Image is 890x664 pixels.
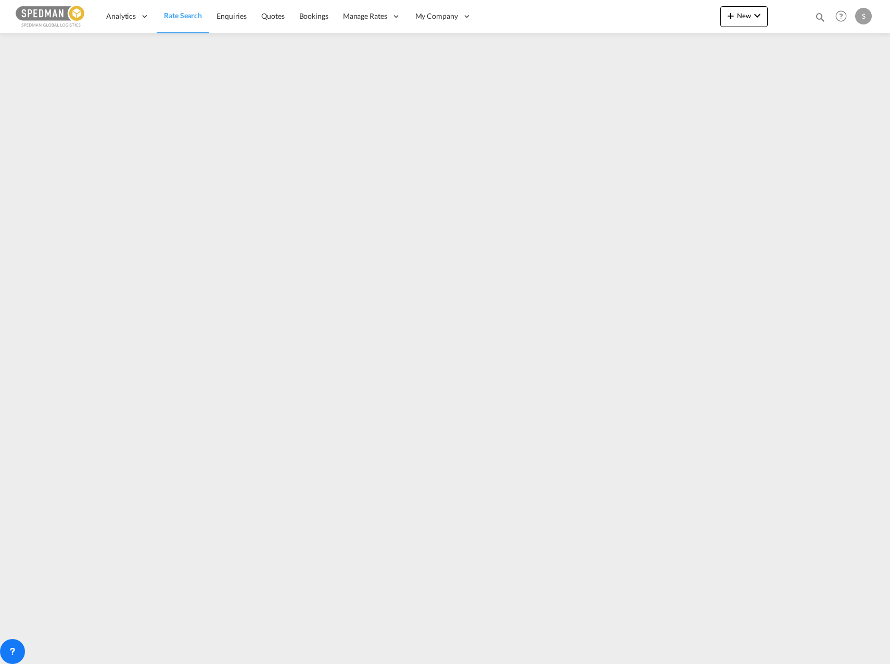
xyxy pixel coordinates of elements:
[343,11,387,21] span: Manage Rates
[751,9,764,22] md-icon: icon-chevron-down
[415,11,458,21] span: My Company
[855,8,872,24] div: S
[724,11,764,20] span: New
[106,11,136,21] span: Analytics
[815,11,826,27] div: icon-magnify
[832,7,855,26] div: Help
[724,9,737,22] md-icon: icon-plus 400-fg
[299,11,328,20] span: Bookings
[832,7,850,25] span: Help
[815,11,826,23] md-icon: icon-magnify
[720,6,768,27] button: icon-plus 400-fgNewicon-chevron-down
[16,5,86,28] img: c12ca350ff1b11efb6b291369744d907.png
[164,11,202,20] span: Rate Search
[217,11,247,20] span: Enquiries
[261,11,284,20] span: Quotes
